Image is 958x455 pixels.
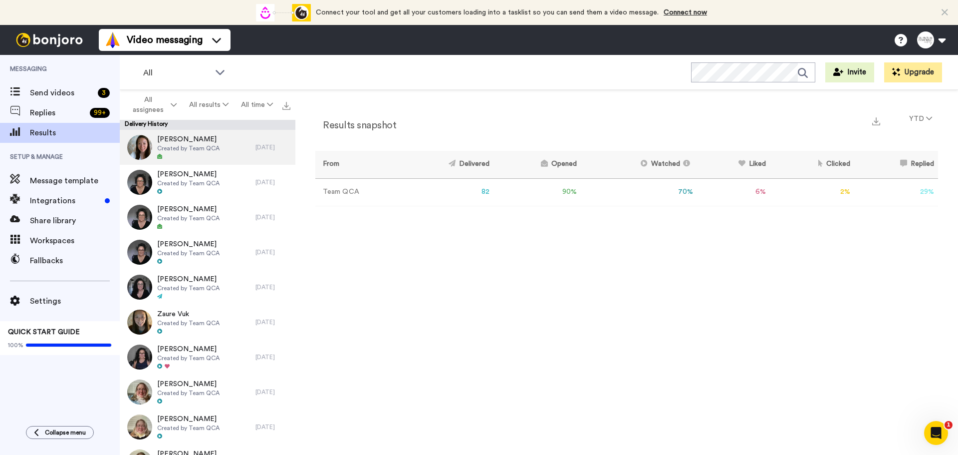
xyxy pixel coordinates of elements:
[279,97,293,112] button: Export all results that match these filters now.
[825,62,874,82] button: Invite
[872,117,880,125] img: export.svg
[30,195,101,207] span: Integrations
[581,178,697,206] td: 70 %
[157,319,220,327] span: Created by Team QCA
[30,255,120,267] span: Fallbacks
[255,143,290,151] div: [DATE]
[157,274,220,284] span: [PERSON_NAME]
[924,421,948,445] iframe: Intercom live chat
[127,240,152,265] img: 7c69924f-8c2c-44e7-8f1b-b341a837e897-thumb.jpg
[255,283,290,291] div: [DATE]
[255,248,290,256] div: [DATE]
[120,305,295,340] a: Zaure VukCreated by Team QCA[DATE]
[45,429,86,437] span: Collapse menu
[120,120,295,130] div: Delivery History
[770,178,854,206] td: 2 %
[30,295,120,307] span: Settings
[120,270,295,305] a: [PERSON_NAME]Created by Team QCA[DATE]
[127,135,152,160] img: 2511e856-cff2-48b9-aa3d-b0c2d2ec466b-thumb.jpg
[120,235,295,270] a: [PERSON_NAME]Created by Team QCA[DATE]
[157,214,220,222] span: Created by Team QCA
[255,318,290,326] div: [DATE]
[157,134,220,144] span: [PERSON_NAME]
[157,179,220,187] span: Created by Team QCA
[157,144,220,152] span: Created by Team QCA
[493,178,581,206] td: 90 %
[854,151,938,178] th: Replied
[157,309,220,319] span: Zaure Vuk
[282,102,290,110] img: export.svg
[105,32,121,48] img: vm-color.svg
[664,9,707,16] a: Connect now
[157,354,220,362] span: Created by Team QCA
[143,67,210,79] span: All
[30,215,120,227] span: Share library
[120,200,295,235] a: [PERSON_NAME]Created by Team QCA[DATE]
[157,344,220,354] span: [PERSON_NAME]
[127,33,203,47] span: Video messaging
[256,4,311,21] div: animation
[157,204,220,214] span: [PERSON_NAME]
[30,87,94,99] span: Send videos
[30,175,120,187] span: Message template
[493,151,581,178] th: Opened
[157,414,220,424] span: [PERSON_NAME]
[127,345,152,370] img: 865bb207-6efa-4e33-b0ed-347afdd1d52c-thumb.jpg
[12,33,87,47] img: bj-logo-header-white.svg
[698,178,770,206] td: 6 %
[127,310,152,335] img: 5eb624dc-8d9b-4b0b-8096-07257cbf9310-thumb.jpg
[854,178,938,206] td: 29 %
[122,91,183,119] button: All assignees
[90,108,110,118] div: 99 +
[157,169,220,179] span: [PERSON_NAME]
[255,423,290,431] div: [DATE]
[770,151,854,178] th: Clicked
[120,375,295,410] a: [PERSON_NAME]Created by Team QCA[DATE]
[315,151,398,178] th: From
[127,380,152,405] img: 69403d04-c809-46aa-8ad6-88fbc932c657-thumb.jpg
[127,205,152,230] img: 5a27a567-37ae-44cb-bf6c-5f852d264e11-thumb.jpg
[120,410,295,445] a: [PERSON_NAME]Created by Team QCA[DATE]
[120,165,295,200] a: [PERSON_NAME]Created by Team QCA[DATE]
[157,284,220,292] span: Created by Team QCA
[30,235,120,247] span: Workspaces
[157,249,220,257] span: Created by Team QCA
[157,379,220,389] span: [PERSON_NAME]
[884,62,942,82] button: Upgrade
[127,275,152,300] img: 716b6c3e-7436-4daf-a2e5-b1cfb45b64d6-thumb.jpg
[98,88,110,98] div: 3
[869,113,883,128] button: Export a summary of each team member’s results that match this filter now.
[120,130,295,165] a: [PERSON_NAME]Created by Team QCA[DATE]
[698,151,770,178] th: Liked
[315,120,396,131] h2: Results snapshot
[398,151,493,178] th: Delivered
[255,353,290,361] div: [DATE]
[255,388,290,396] div: [DATE]
[183,96,235,114] button: All results
[8,341,23,349] span: 100%
[903,110,938,128] button: YTD
[26,426,94,439] button: Collapse menu
[157,239,220,249] span: [PERSON_NAME]
[128,95,169,115] span: All assignees
[8,329,80,336] span: QUICK START GUIDE
[315,178,398,206] td: Team QCA
[945,421,953,429] span: 1
[120,340,295,375] a: [PERSON_NAME]Created by Team QCA[DATE]
[398,178,493,206] td: 82
[30,107,86,119] span: Replies
[127,170,152,195] img: 4fa1516e-3c55-4a7f-baa3-cd5c74e56604-thumb.jpg
[30,127,120,139] span: Results
[255,178,290,186] div: [DATE]
[235,96,279,114] button: All time
[316,9,659,16] span: Connect your tool and get all your customers loading into a tasklist so you can send them a video...
[157,424,220,432] span: Created by Team QCA
[127,415,152,440] img: 9fa1040b-45d7-4293-8f5d-702a1c0af053-thumb.jpg
[157,389,220,397] span: Created by Team QCA
[255,213,290,221] div: [DATE]
[581,151,697,178] th: Watched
